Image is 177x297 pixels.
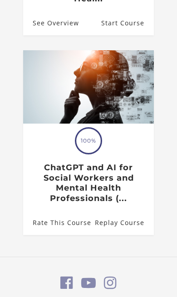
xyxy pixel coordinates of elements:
[95,211,154,235] a: ChatGPT and AI for Social Workers and Mental Health Professionals (...: Resume Course
[76,129,101,153] span: 100%
[81,276,96,290] i: https://www.youtube.com/c/AgentsofChangeTestPrepbyMeaganMitchell (Open in a new window)
[104,272,117,293] a: https://www.instagram.com/agentsofchangeprep/ (Open in a new window)
[101,11,154,35] a: Extra Income and Business Skills for Social Workers and Mental Heal...: Resume Course
[23,211,91,235] a: ChatGPT and AI for Social Workers and Mental Health Professionals (...: Rate This Course
[81,272,96,293] a: https://www.youtube.com/c/AgentsofChangeTestPrepbyMeaganMitchell (Open in a new window)
[30,163,147,203] h3: ChatGPT and AI for Social Workers and Mental Health Professionals (...
[23,11,79,35] a: Extra Income and Business Skills for Social Workers and Mental Heal...: See Overview
[104,276,117,290] i: https://www.instagram.com/agentsofchangeprep/ (Open in a new window)
[60,272,73,293] a: https://www.facebook.com/groups/aswbtestprep (Open in a new window)
[60,276,73,290] i: https://www.facebook.com/groups/aswbtestprep (Open in a new window)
